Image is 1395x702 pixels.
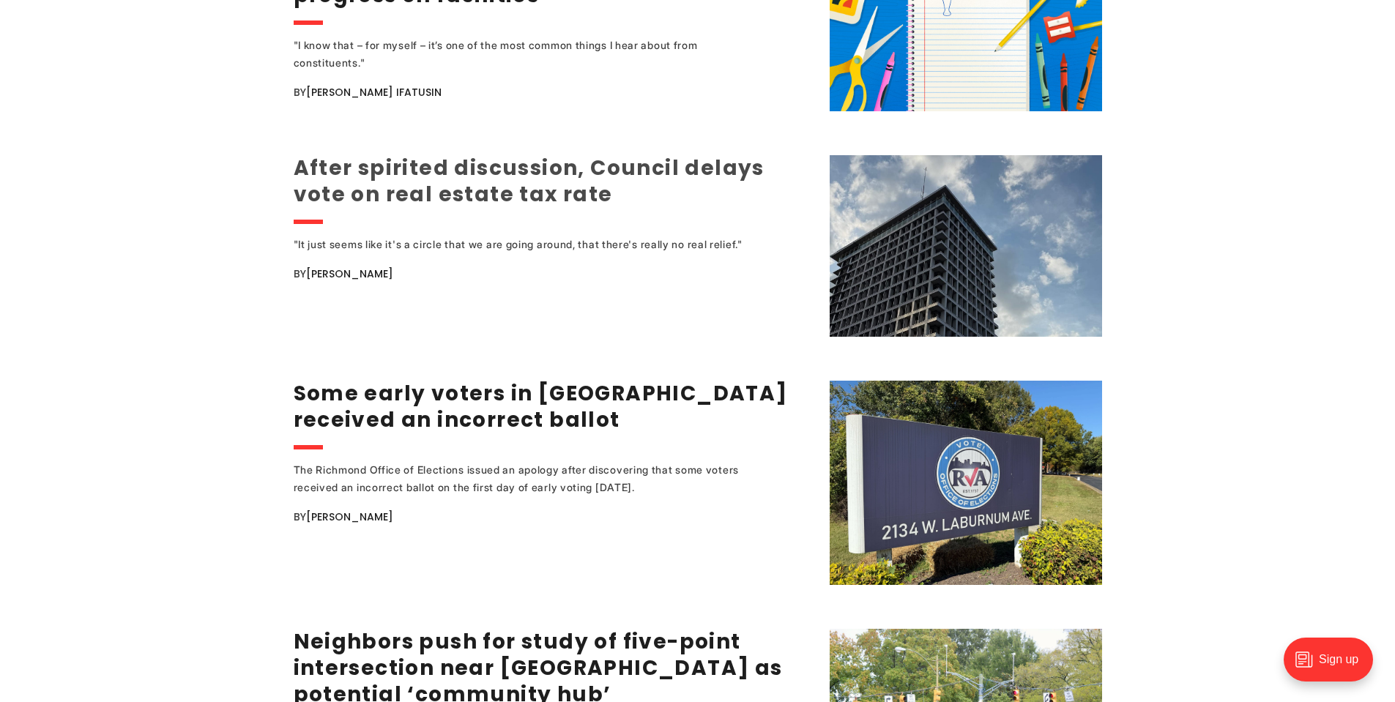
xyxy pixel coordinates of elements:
div: "It just seems like it's a circle that we are going around, that there's really no real relief." [294,236,770,253]
a: [PERSON_NAME] Ifatusin [306,85,442,100]
img: After spirited discussion, Council delays vote on real estate tax rate [830,155,1102,337]
div: By [294,265,811,283]
div: By [294,508,811,526]
div: The Richmond Office of Elections issued an apology after discovering that some voters received an... [294,461,770,496]
a: After spirited discussion, Council delays vote on real estate tax rate [294,154,765,209]
a: [PERSON_NAME] [306,266,393,281]
a: [PERSON_NAME] [306,509,393,524]
div: By [294,83,811,101]
img: Some early voters in Richmond received an incorrect ballot [830,381,1102,585]
a: Some early voters in [GEOGRAPHIC_DATA] received an incorrect ballot [294,379,788,434]
iframe: portal-trigger [1271,630,1395,702]
div: "I know that – for myself – it’s one of the most common things I hear about from constituents." [294,37,770,72]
